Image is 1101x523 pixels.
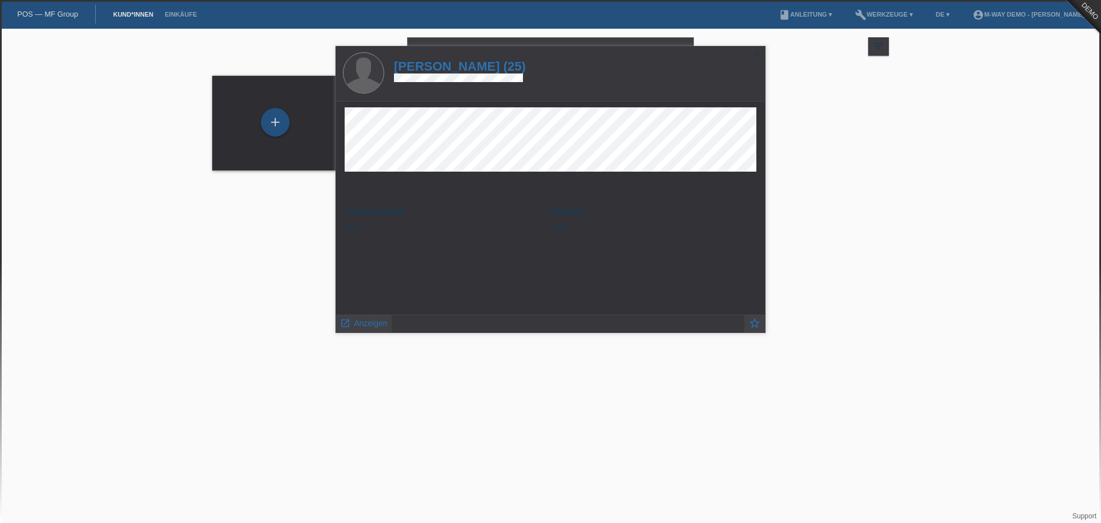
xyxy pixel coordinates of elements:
[973,9,984,21] i: account_circle
[354,319,387,328] span: Anzeigen
[159,11,202,18] a: Einkäufe
[872,40,885,52] i: filter_list
[779,9,790,21] i: book
[748,318,761,332] a: star_border
[748,317,761,330] i: star_border
[1072,512,1096,520] a: Support
[849,11,919,18] a: buildWerkzeuge ▾
[550,206,756,232] div: Keine
[855,9,866,21] i: build
[752,49,762,59] i: close
[261,113,289,132] div: Kund*in hinzufügen
[340,318,350,328] i: launch
[345,206,542,232] div: Keine
[107,11,159,18] a: Kund*innen
[345,206,542,223] h2: Kommentare
[930,11,955,18] a: DE ▾
[394,59,526,73] a: [PERSON_NAME] (25)
[407,37,694,64] input: Suche...
[773,11,838,18] a: bookAnleitung ▾
[967,11,1095,18] a: account_circlem-way Demo - [PERSON_NAME] ▾
[550,206,756,223] h2: Dateien
[340,315,388,330] a: launch Anzeigen
[17,10,78,18] a: POS — MF Group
